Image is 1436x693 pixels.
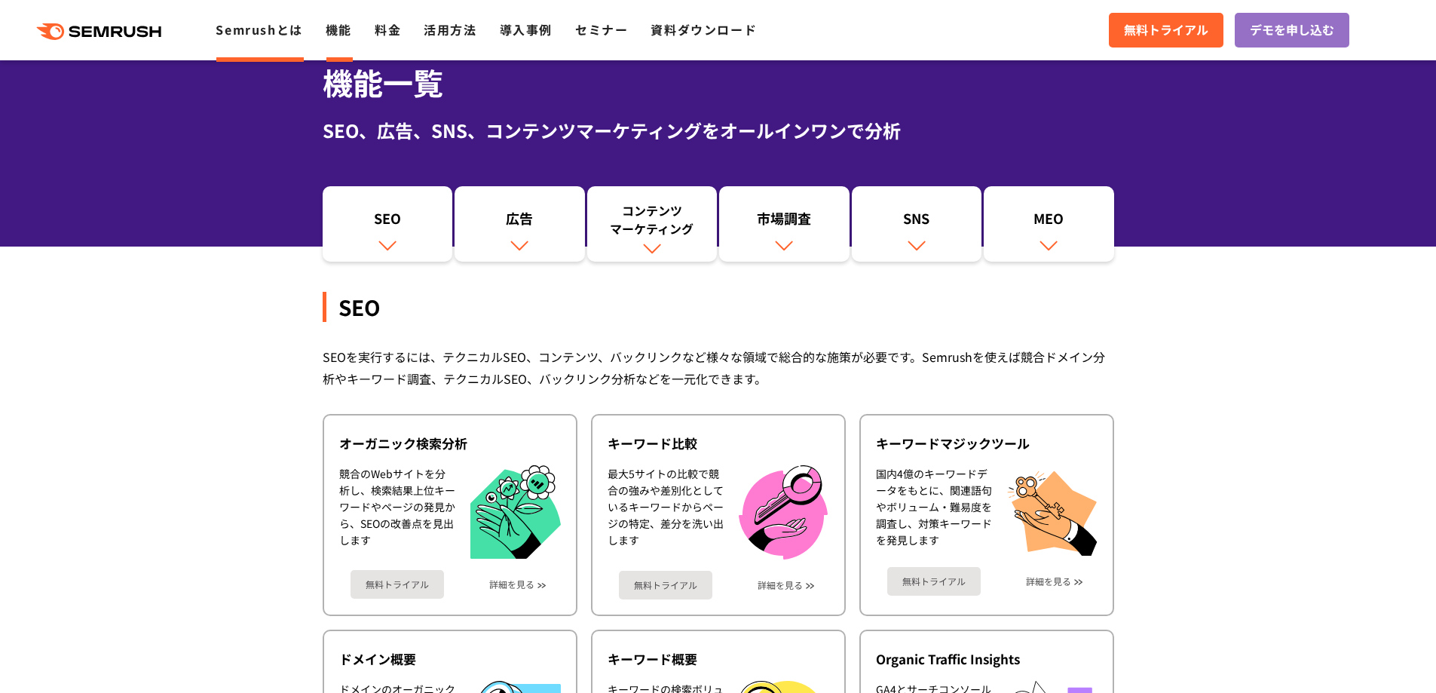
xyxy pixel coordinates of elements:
[1007,465,1098,556] img: キーワードマジックツール
[1026,576,1071,587] a: 詳細を見る
[876,650,1098,668] div: Organic Traffic Insights
[462,209,577,235] div: 広告
[887,567,981,596] a: 無料トライアル
[984,186,1114,262] a: MEO
[216,20,302,38] a: Semrushとは
[859,209,975,235] div: SNS
[758,580,803,590] a: 詳細を見る
[351,570,444,599] a: 無料トライアル
[1109,13,1223,48] a: 無料トライアル
[991,209,1107,235] div: MEO
[323,60,1114,105] h1: 機能一覧
[323,346,1114,390] div: SEOを実行するには、テクニカルSEO、コンテンツ、バックリンクなど様々な領域で総合的な施策が必要です。Semrushを使えば競合ドメイン分析やキーワード調査、テクニカルSEO、バックリンク分析...
[595,201,710,238] div: コンテンツ マーケティング
[339,465,455,560] div: 競合のWebサイトを分析し、検索結果上位キーワードやページの発見から、SEOの改善点を見出します
[1235,13,1349,48] a: デモを申し込む
[339,434,561,452] div: オーガニック検索分析
[323,186,453,262] a: SEO
[608,650,829,668] div: キーワード概要
[852,186,982,262] a: SNS
[323,117,1114,144] div: SEO、広告、SNS、コンテンツマーケティングをオールインワンで分析
[608,434,829,452] div: キーワード比較
[1250,20,1334,40] span: デモを申し込む
[587,186,718,262] a: コンテンツマーケティング
[326,20,352,38] a: 機能
[375,20,401,38] a: 料金
[739,465,828,560] img: キーワード比較
[339,650,561,668] div: ドメイン概要
[575,20,628,38] a: セミナー
[719,186,850,262] a: 市場調査
[330,209,445,235] div: SEO
[608,465,724,560] div: 最大5サイトの比較で競合の強みや差別化としているキーワードからページの特定、差分を洗い出します
[876,465,992,556] div: 国内4億のキーワードデータをもとに、関連語句やボリューム・難易度を調査し、対策キーワードを発見します
[323,292,1114,322] div: SEO
[651,20,757,38] a: 資料ダウンロード
[424,20,476,38] a: 活用方法
[619,571,712,599] a: 無料トライアル
[455,186,585,262] a: 広告
[727,209,842,235] div: 市場調査
[489,579,534,590] a: 詳細を見る
[1124,20,1208,40] span: 無料トライアル
[500,20,553,38] a: 導入事例
[470,465,561,560] img: オーガニック検索分析
[876,434,1098,452] div: キーワードマジックツール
